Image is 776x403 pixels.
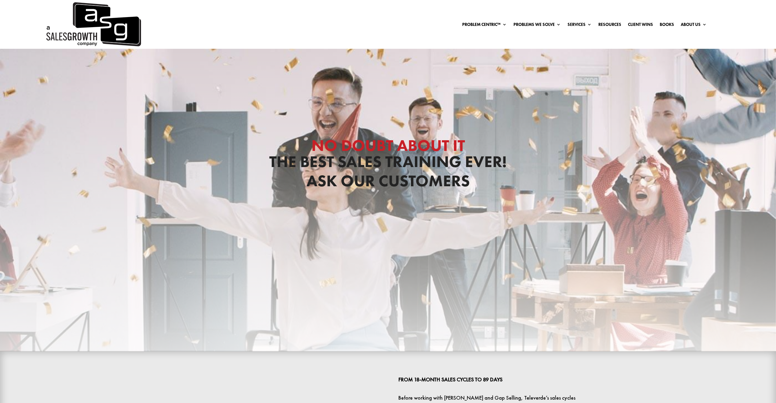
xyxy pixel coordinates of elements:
[660,22,674,29] a: Books
[681,22,707,29] a: About Us
[567,22,592,29] a: Services
[628,22,653,29] a: Client Wins
[513,22,561,29] a: Problems We Solve
[462,22,507,29] a: Problem Centric™
[598,22,621,29] a: Resources
[208,173,568,192] h1: Ask Our Customers
[398,376,579,383] p: From 18-Month Sales Cycles to 89 Days
[208,137,568,173] h1: The Best Sales Training Ever!
[311,135,465,156] span: No Doubt About It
